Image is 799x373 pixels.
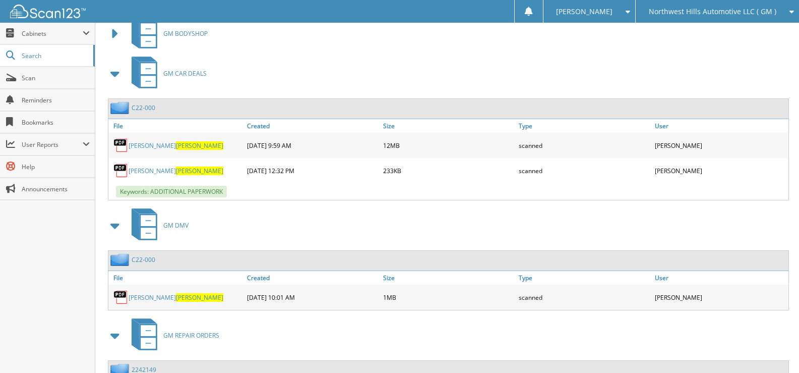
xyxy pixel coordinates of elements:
[116,186,227,197] span: Keywords: ADDITIONAL PAPERWORK
[516,135,652,155] div: scanned
[652,287,788,307] div: [PERSON_NAME]
[22,96,90,104] span: Reminders
[22,74,90,82] span: Scan
[108,271,244,285] a: File
[381,135,517,155] div: 12MB
[516,119,652,133] a: Type
[126,54,207,93] a: GM CAR DEALS
[176,141,223,150] span: [PERSON_NAME]
[22,185,90,193] span: Announcements
[652,161,788,181] div: [PERSON_NAME]
[381,271,517,285] a: Size
[381,287,517,307] div: 1MB
[113,290,129,305] img: PDF.png
[22,140,83,149] span: User Reports
[22,51,88,60] span: Search
[10,5,86,18] img: scan123-logo-white.svg
[110,101,132,114] img: folder2.png
[556,9,612,15] span: [PERSON_NAME]
[176,293,223,302] span: [PERSON_NAME]
[132,103,155,112] a: C22-000
[110,253,132,266] img: folder2.png
[176,167,223,175] span: [PERSON_NAME]
[163,29,208,38] span: GM BODYSHOP
[132,255,155,264] a: C22-000
[516,287,652,307] div: scanned
[163,69,207,78] span: GM CAR DEALS
[108,119,244,133] a: File
[244,135,381,155] div: [DATE] 9:59 AM
[22,163,90,171] span: Help
[163,331,219,340] span: GM REPAIR ORDERS
[22,29,83,38] span: Cabinets
[652,271,788,285] a: User
[126,205,189,245] a: GM DMV
[163,221,189,230] span: GM DMV
[516,271,652,285] a: Type
[649,9,776,15] span: Northwest Hills Automotive LLC ( GM )
[113,163,129,178] img: PDF.png
[129,293,223,302] a: [PERSON_NAME][PERSON_NAME]
[516,161,652,181] div: scanned
[244,161,381,181] div: [DATE] 12:32 PM
[749,325,799,373] iframe: Chat Widget
[129,141,223,150] a: [PERSON_NAME][PERSON_NAME]
[126,14,208,54] a: GM BODYSHOP
[244,271,381,285] a: Created
[22,118,90,127] span: Bookmarks
[113,138,129,153] img: PDF.png
[652,119,788,133] a: User
[244,119,381,133] a: Created
[244,287,381,307] div: [DATE] 10:01 AM
[381,161,517,181] div: 233KB
[652,135,788,155] div: [PERSON_NAME]
[126,315,219,355] a: GM REPAIR ORDERS
[381,119,517,133] a: Size
[129,167,223,175] a: [PERSON_NAME][PERSON_NAME]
